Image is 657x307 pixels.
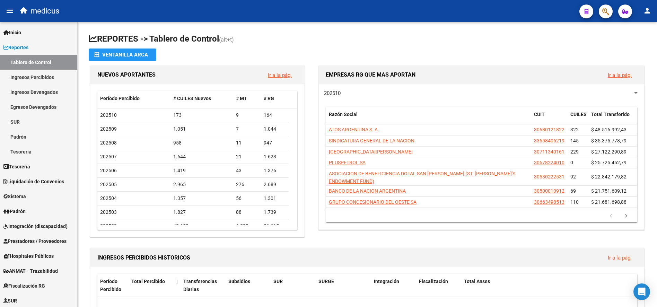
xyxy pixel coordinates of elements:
[3,178,64,185] span: Liquidación de Convenios
[264,194,286,202] div: 1.301
[264,181,286,188] div: 2.689
[620,212,633,220] a: go to next page
[329,188,406,194] span: BANCO DE LA NACION ARGENTINA
[226,274,271,297] datatable-header-cell: Subsidios
[264,96,274,101] span: # RG
[570,188,576,194] span: 69
[570,199,579,205] span: 110
[183,279,217,292] span: Transferencias Diarias
[273,279,283,284] span: SUR
[591,160,627,165] span: $ 25.725.452,79
[329,160,366,165] span: PLUSPETROL SA
[329,112,358,117] span: Razón Social
[633,283,650,300] div: Open Intercom Messenger
[264,208,286,216] div: 1.739
[570,112,587,117] span: CUILES
[236,153,258,161] div: 21
[97,91,170,106] datatable-header-cell: Período Percibido
[3,193,26,200] span: Sistema
[173,96,211,101] span: # CUILES Nuevos
[100,168,117,173] span: 202506
[534,174,564,179] span: 30530222531
[100,112,117,118] span: 202510
[3,237,67,245] span: Prestadores / Proveedores
[464,279,490,284] span: Total Anses
[174,274,181,297] datatable-header-cell: |
[608,255,632,261] a: Ir a la pág.
[236,167,258,175] div: 43
[329,138,414,143] span: SINDICATURA GENERAL DE LA NACION
[534,199,564,205] span: 30663498513
[219,36,234,43] span: (alt+t)
[570,138,579,143] span: 145
[570,127,579,132] span: 322
[3,29,21,36] span: Inicio
[94,49,151,61] div: Ventanilla ARCA
[591,199,627,205] span: $ 21.681.698,88
[534,149,564,155] span: 30711340161
[570,160,573,165] span: 0
[173,194,230,202] div: 1.357
[262,69,297,81] button: Ir a la pág.
[97,254,190,261] span: INGRESOS PERCIBIDOS HISTORICOS
[173,111,230,119] div: 173
[264,139,286,147] div: 947
[326,71,415,78] span: EMPRESAS RG QUE MAS APORTAN
[591,127,627,132] span: $ 48.516.992,43
[173,139,230,147] div: 958
[534,112,545,117] span: CUIT
[318,279,334,284] span: SURGE
[329,199,417,205] span: GRUPO CONCESIONARIO DEL OESTE SA
[643,7,651,15] mat-icon: person
[329,149,413,155] span: [GEOGRAPHIC_DATA][PERSON_NAME]
[173,181,230,188] div: 2.965
[100,140,117,146] span: 202508
[181,274,226,297] datatable-header-cell: Transferencias Diarias
[461,274,629,297] datatable-header-cell: Total Anses
[419,279,448,284] span: Fiscalización
[100,195,117,201] span: 202504
[100,182,117,187] span: 202505
[236,194,258,202] div: 56
[3,297,17,305] span: SUR
[173,125,230,133] div: 1.051
[326,107,531,130] datatable-header-cell: Razón Social
[264,222,286,230] div: 36.615
[236,208,258,216] div: 88
[30,3,59,19] span: medicus
[3,252,54,260] span: Hospitales Públicos
[131,279,165,284] span: Total Percibido
[89,33,646,45] h1: REPORTES -> Tablero de Control
[3,267,58,275] span: ANMAT - Trazabilidad
[371,274,416,297] datatable-header-cell: Integración
[3,208,26,215] span: Padrón
[236,111,258,119] div: 9
[3,163,30,170] span: Tesorería
[608,72,632,78] a: Ir a la pág.
[233,91,261,106] datatable-header-cell: # MT
[3,44,28,51] span: Reportes
[97,71,156,78] span: NUEVOS APORTANTES
[591,174,627,179] span: $ 22.842.179,82
[236,139,258,147] div: 11
[100,209,117,215] span: 202503
[534,188,564,194] span: 30500010912
[173,208,230,216] div: 1.827
[374,279,399,284] span: Integración
[89,49,156,61] button: Ventanilla ARCA
[100,96,140,101] span: Período Percibido
[591,149,627,155] span: $ 27.122.290,89
[100,223,117,229] span: 202502
[570,174,576,179] span: 92
[173,222,230,230] div: 40.653
[531,107,568,130] datatable-header-cell: CUIT
[534,127,564,132] span: 30680121822
[264,167,286,175] div: 1.376
[329,127,379,132] span: ATOS ARGENTINA S. A.
[534,160,564,165] span: 30678224010
[173,167,230,175] div: 1.419
[100,154,117,159] span: 202507
[329,171,515,184] span: ASOCIACION DE BENEFICIENCIA DOTAL SAN [PERSON_NAME] (ST. [PERSON_NAME]'S ENDOWMENT FUND)
[416,274,461,297] datatable-header-cell: Fiscalización
[236,125,258,133] div: 7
